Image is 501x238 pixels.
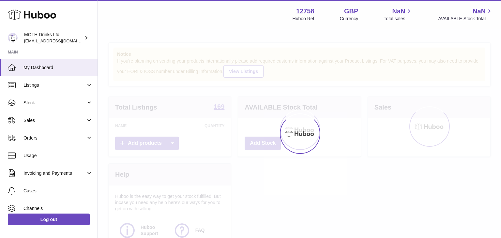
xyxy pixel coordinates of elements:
div: MOTH Drinks Ltd [24,32,83,44]
span: Invoicing and Payments [23,170,86,176]
a: Log out [8,214,90,225]
span: Usage [23,153,93,159]
a: NaN Total sales [384,7,413,22]
span: Sales [23,117,86,124]
div: Currency [340,16,358,22]
span: NaN [392,7,405,16]
span: Total sales [384,16,413,22]
strong: GBP [344,7,358,16]
span: Stock [23,100,86,106]
span: My Dashboard [23,65,93,71]
span: Orders [23,135,86,141]
span: Channels [23,205,93,212]
div: Huboo Ref [293,16,314,22]
span: [EMAIL_ADDRESS][DOMAIN_NAME] [24,38,96,43]
a: NaN AVAILABLE Stock Total [438,7,493,22]
span: AVAILABLE Stock Total [438,16,493,22]
img: orders@mothdrinks.com [8,33,18,43]
span: NaN [473,7,486,16]
span: Listings [23,82,86,88]
span: Cases [23,188,93,194]
strong: 12758 [296,7,314,16]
